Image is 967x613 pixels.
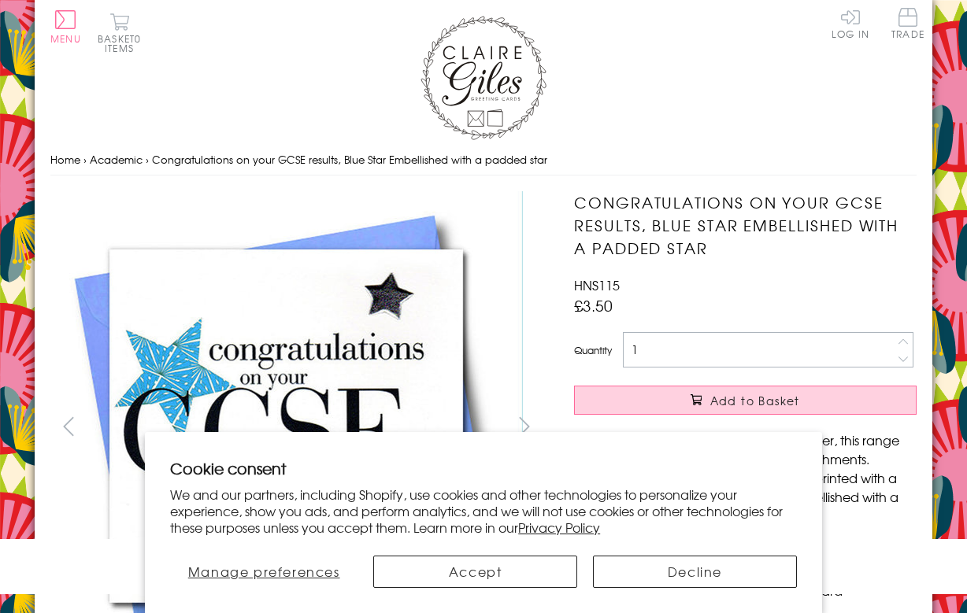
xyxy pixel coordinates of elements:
span: Congratulations on your GCSE results, Blue Star Embellished with a padded star [152,152,547,167]
button: Accept [373,556,577,588]
span: Add to Basket [710,393,800,408]
a: Log In [832,8,869,39]
button: Manage preferences [170,556,358,588]
nav: breadcrumbs [50,144,917,176]
button: Menu [50,10,81,43]
span: HNS115 [574,275,620,294]
p: We and our partners, including Shopify, use cookies and other technologies to personalize your ex... [170,486,797,535]
label: Quantity [574,343,612,357]
span: › [146,152,149,167]
span: › [83,152,87,167]
button: Add to Basket [574,386,917,415]
span: £3.50 [574,294,613,316]
h2: Cookie consent [170,457,797,479]
span: Manage preferences [188,562,340,581]
img: Claire Giles Greetings Cards [421,16,546,140]
button: prev [50,408,86,444]
span: Trade [891,8,924,39]
a: Privacy Policy [518,518,600,537]
a: Home [50,152,80,167]
a: Trade [891,8,924,42]
span: 0 items [105,31,141,55]
h1: Congratulations on your GCSE results, Blue Star Embellished with a padded star [574,191,917,259]
button: Basket0 items [98,13,141,53]
p: Printed on white card with a subtle shimmer, this range has large graphics and beautiful embellis... [574,430,917,525]
a: Academic [90,152,143,167]
span: Menu [50,31,81,46]
button: next [507,408,543,444]
button: Decline [593,556,797,588]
